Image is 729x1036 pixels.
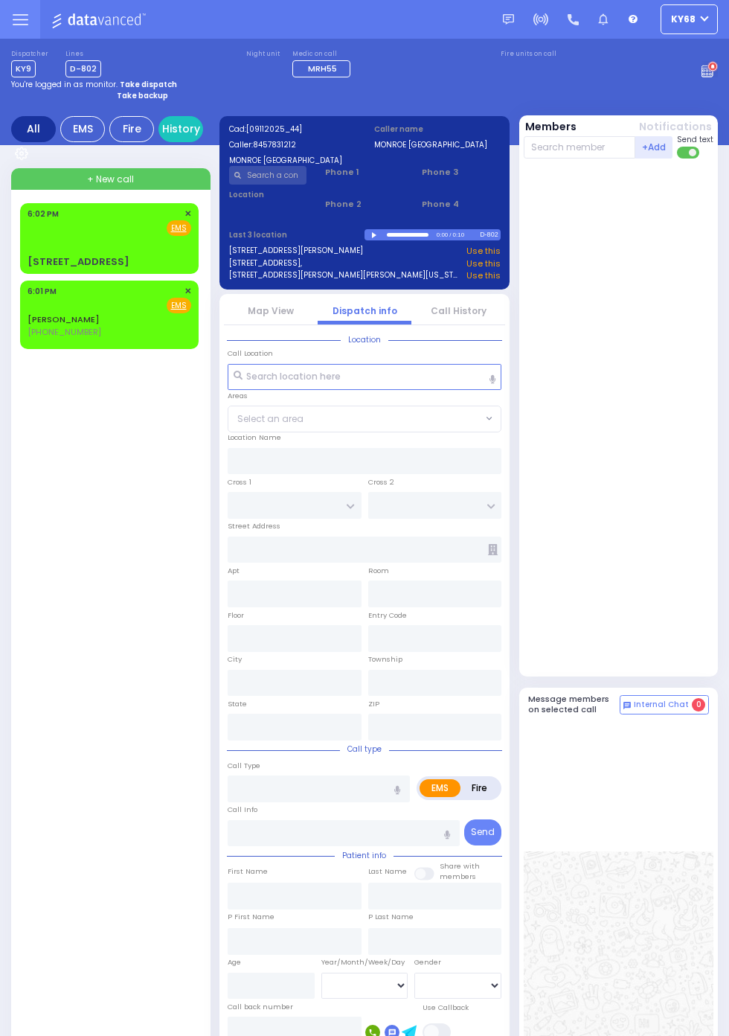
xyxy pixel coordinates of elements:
[452,226,466,243] div: 0:10
[229,269,462,282] a: [STREET_ADDRESS][PERSON_NAME][PERSON_NAME][US_STATE]
[449,226,452,243] div: /
[229,124,356,135] label: Cad:
[228,521,280,531] label: Street Address
[661,4,718,34] button: ky68
[11,79,118,90] span: You're logged in as monitor.
[422,166,500,179] span: Phone 3
[229,139,356,150] label: Caller:
[51,10,150,29] img: Logo
[325,198,403,211] span: Phone 2
[228,610,244,621] label: Floor
[246,124,302,135] span: [09112025_44]
[246,50,280,59] label: Night unit
[228,1002,293,1012] label: Call back number
[460,779,499,797] label: Fire
[11,50,48,59] label: Dispatcher
[692,698,705,712] span: 0
[229,258,302,270] a: [STREET_ADDRESS],
[501,50,556,59] label: Fire units on call
[488,544,498,555] span: Other building occupants
[528,694,620,714] h5: Message members on selected call
[340,744,389,755] span: Call type
[228,432,281,443] label: Location Name
[228,957,241,968] label: Age
[368,477,394,487] label: Cross 2
[292,50,355,59] label: Medic on call
[677,145,701,160] label: Turn off text
[308,63,337,74] span: MRH55
[368,654,402,665] label: Township
[228,391,248,401] label: Areas
[228,477,251,487] label: Cross 1
[184,208,191,220] span: ✕
[440,861,480,871] small: Share with
[466,245,501,258] a: Use this
[368,610,407,621] label: Entry Code
[228,912,274,922] label: P First Name
[368,912,414,922] label: P Last Name
[228,761,260,771] label: Call Type
[623,702,631,709] img: comment-alt.png
[228,566,240,576] label: Apt
[414,957,441,968] label: Gender
[28,208,59,220] span: 6:02 PM
[639,119,712,135] button: Notifications
[228,364,501,391] input: Search location here
[677,134,713,145] span: Send text
[228,699,247,709] label: State
[120,79,177,90] strong: Take dispatch
[333,304,397,317] a: Dispatch info
[237,412,304,426] span: Select an area
[420,779,460,797] label: EMS
[466,269,501,282] a: Use this
[28,313,100,325] a: [PERSON_NAME]
[368,699,379,709] label: ZIP
[253,139,296,150] span: 8457831212
[524,136,636,159] input: Search member
[184,285,191,298] span: ✕
[464,819,501,845] button: Send
[228,348,273,359] label: Call Location
[87,173,134,186] span: + New call
[480,229,500,240] div: D-802
[634,700,689,710] span: Internal Chat
[525,119,577,135] button: Members
[11,60,36,77] span: KY9
[635,136,672,159] button: +Add
[229,189,307,200] label: Location
[65,60,101,77] span: D-802
[325,166,403,179] span: Phone 1
[620,695,709,714] button: Internal Chat 0
[109,116,154,142] div: Fire
[335,850,394,861] span: Patient info
[671,13,696,26] span: ky68
[423,1003,469,1013] label: Use Callback
[228,866,268,877] label: First Name
[28,326,101,338] span: [PHONE_NUMBER]
[65,50,101,59] label: Lines
[466,258,501,270] a: Use this
[60,116,105,142] div: EMS
[422,198,500,211] span: Phone 4
[11,116,56,142] div: All
[440,872,476,881] span: members
[368,866,407,877] label: Last Name
[368,566,389,576] label: Room
[158,116,203,142] a: History
[229,166,307,185] input: Search a contact
[341,334,388,345] span: Location
[374,139,501,150] label: MONROE [GEOGRAPHIC_DATA]
[503,14,514,25] img: message.svg
[229,229,365,240] label: Last 3 location
[171,223,187,234] u: EMS
[117,90,168,101] strong: Take backup
[228,805,257,815] label: Call Info
[431,304,486,317] a: Call History
[229,155,356,166] label: MONROE [GEOGRAPHIC_DATA]
[228,654,242,665] label: City
[28,286,57,297] span: 6:01 PM
[229,245,363,258] a: [STREET_ADDRESS][PERSON_NAME]
[436,226,449,243] div: 0:00
[321,957,408,968] div: Year/Month/Week/Day
[28,255,129,269] div: [STREET_ADDRESS]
